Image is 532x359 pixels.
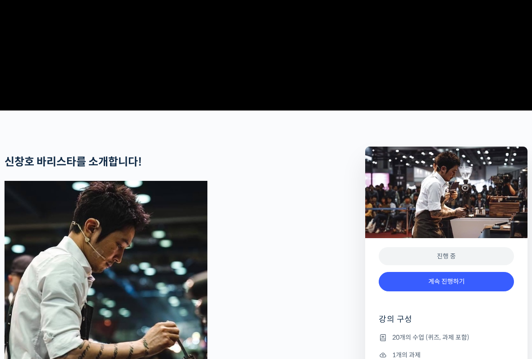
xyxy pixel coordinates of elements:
[379,314,514,332] h4: 강의 구성
[3,284,60,307] a: 홈
[379,332,514,343] li: 20개의 수업 (퀴즈, 과제 포함)
[83,298,93,305] span: 대화
[5,155,142,169] strong: 신창호 바리스타를 소개합니다!
[379,247,514,266] div: 진행 중
[379,272,514,291] a: 계속 진행하기
[116,284,173,307] a: 설정
[28,298,34,305] span: 홈
[139,298,150,305] span: 설정
[60,284,116,307] a: 대화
